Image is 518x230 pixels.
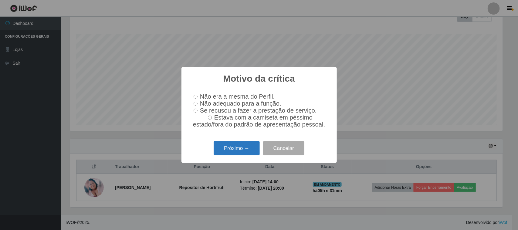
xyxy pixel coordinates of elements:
[194,95,198,99] input: Não era a mesma do Perfil.
[263,141,304,155] button: Cancelar
[193,114,325,128] span: Estava com a camiseta em péssimo estado/fora do padrão de apresentação pessoal.
[200,93,275,100] span: Não era a mesma do Perfil.
[208,116,212,120] input: Estava com a camiseta em péssimo estado/fora do padrão de apresentação pessoal.
[194,109,198,113] input: Se recusou a fazer a prestação de serviço.
[214,141,260,155] button: Próximo →
[200,100,281,107] span: Não adequado para a função.
[200,107,317,114] span: Se recusou a fazer a prestação de serviço.
[223,73,295,84] h2: Motivo da crítica
[194,102,198,106] input: Não adequado para a função.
